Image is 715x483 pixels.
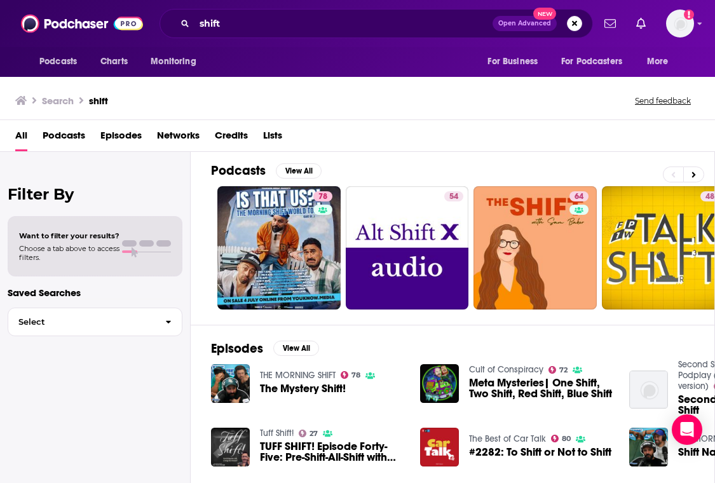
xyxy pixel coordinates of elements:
span: Want to filter your results? [19,231,119,240]
span: For Business [487,53,538,71]
span: 78 [318,191,327,203]
div: Open Intercom Messenger [672,414,702,445]
a: 78 [341,371,361,379]
button: open menu [142,50,212,74]
img: Second Shift s02e01: Third Shift [629,371,668,409]
a: Show notifications dropdown [631,13,651,34]
span: 27 [310,431,318,437]
img: Podchaser - Follow, Share and Rate Podcasts [21,11,143,36]
span: TUFF SHIFT! Episode Forty-Five: Pre-Shift-All-Shift with [PERSON_NAME]! [260,441,405,463]
button: open menu [638,50,684,74]
h2: Episodes [211,341,263,357]
a: 54 [444,191,463,201]
a: Meta Mysteries| One Shift, Two Shift, Red Shift, Blue Shift [469,378,614,399]
a: THE MORNING SHIFT [260,370,336,381]
span: Monitoring [151,53,196,71]
span: 54 [449,191,458,203]
a: Cult of Conspiracy [469,364,543,375]
span: 64 [575,191,583,203]
a: 80 [551,435,571,442]
a: EpisodesView All [211,341,319,357]
img: TUFF SHIFT! Episode Forty-Five: Pre-Shift-All-Shift with Sean Patrick Murtagh! [211,428,250,466]
img: #2282: To Shift or Not to Shift [420,428,459,466]
button: View All [273,341,319,356]
span: Podcasts [39,53,77,71]
a: 78 [217,186,341,310]
button: Select [8,308,182,336]
span: 72 [559,367,568,373]
button: open menu [31,50,93,74]
a: 54 [346,186,469,310]
a: TUFF SHIFT! Episode Forty-Five: Pre-Shift-All-Shift with Sean Patrick Murtagh! [260,441,405,463]
img: User Profile [666,10,694,37]
h3: shift [89,95,108,107]
img: Meta Mysteries| One Shift, Two Shift, Red Shift, Blue Shift [420,364,459,403]
h2: Filter By [8,185,182,203]
h2: Podcasts [211,163,266,179]
a: Episodes [100,125,142,151]
svg: Add a profile image [684,10,694,20]
a: PodcastsView All [211,163,322,179]
span: Charts [100,53,128,71]
span: Choose a tab above to access filters. [19,244,119,262]
span: Logged in as abbie.hatfield [666,10,694,37]
span: 78 [351,372,360,378]
button: open menu [553,50,641,74]
a: Credits [215,125,248,151]
span: New [533,8,556,20]
span: Select [8,318,155,326]
span: Open Advanced [498,20,551,27]
button: Show profile menu [666,10,694,37]
a: 64 [473,186,597,310]
a: 78 [313,191,332,201]
button: Send feedback [631,95,695,106]
button: open menu [479,50,554,74]
a: #2282: To Shift or Not to Shift [469,447,611,458]
input: Search podcasts, credits, & more... [194,13,493,34]
span: 48 [705,191,714,203]
p: Saved Searches [8,287,182,299]
button: Open AdvancedNew [493,16,557,31]
h3: Search [42,95,74,107]
a: All [15,125,27,151]
span: 80 [562,436,571,442]
div: Search podcasts, credits, & more... [160,9,593,38]
span: More [647,53,669,71]
a: Networks [157,125,200,151]
a: Podcasts [43,125,85,151]
button: View All [276,163,322,179]
a: 72 [548,366,568,374]
a: The Mystery Shift! [260,383,346,394]
a: 27 [299,430,318,437]
img: Shift Nation Cypher 2025! [629,428,668,466]
a: The Best of Car Talk [469,433,546,444]
a: Lists [263,125,282,151]
span: For Podcasters [561,53,622,71]
img: The Mystery Shift! [211,364,250,403]
a: 64 [569,191,589,201]
a: Tuff Shift! [260,428,294,439]
a: Show notifications dropdown [599,13,621,34]
a: Charts [92,50,135,74]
